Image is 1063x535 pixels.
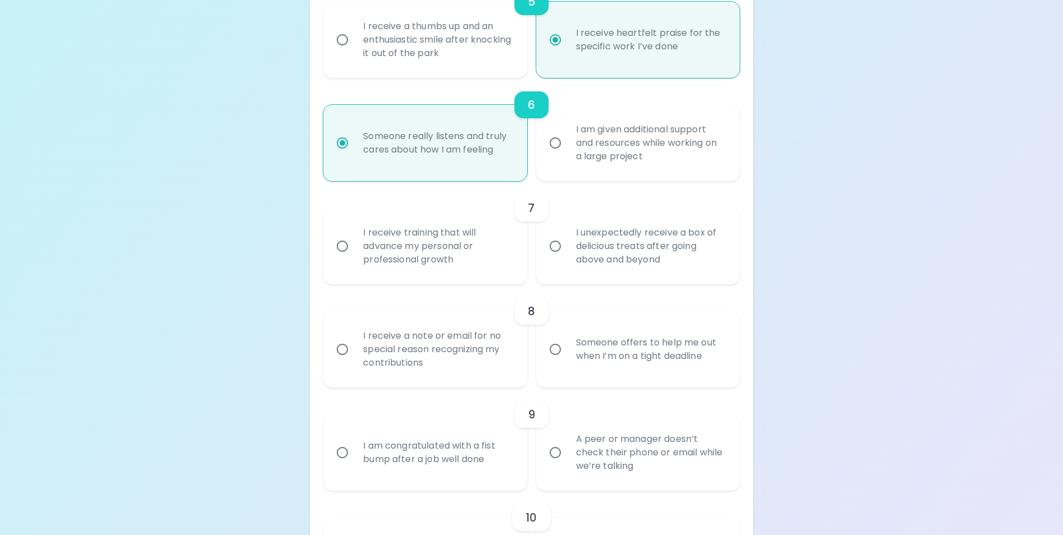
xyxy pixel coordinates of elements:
h6: 9 [528,405,535,423]
div: I receive a note or email for no special reason recognizing my contributions [354,316,521,383]
div: Someone really listens and truly cares about how I am feeling [354,116,521,170]
div: choice-group-check [323,78,739,181]
div: choice-group-check [323,284,739,388]
div: choice-group-check [323,388,739,491]
h6: 8 [528,302,535,320]
div: I receive a thumbs up and an enthusiastic smile after knocking it out of the park [354,6,521,73]
div: A peer or manager doesn’t check their phone or email while we’re talking [567,419,734,486]
div: I receive training that will advance my personal or professional growth [354,213,521,280]
div: I receive heartfelt praise for the specific work I’ve done [567,13,734,67]
h6: 10 [526,509,537,527]
div: choice-group-check [323,181,739,284]
div: I am congratulated with a fist bump after a job well done [354,426,521,479]
div: I unexpectedly receive a box of delicious treats after going above and beyond [567,213,734,280]
div: I am given additional support and resources while working on a large project [567,109,734,177]
h6: 6 [528,96,535,114]
h6: 7 [528,199,535,217]
div: Someone offers to help me out when I’m on a tight deadline [567,322,734,376]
